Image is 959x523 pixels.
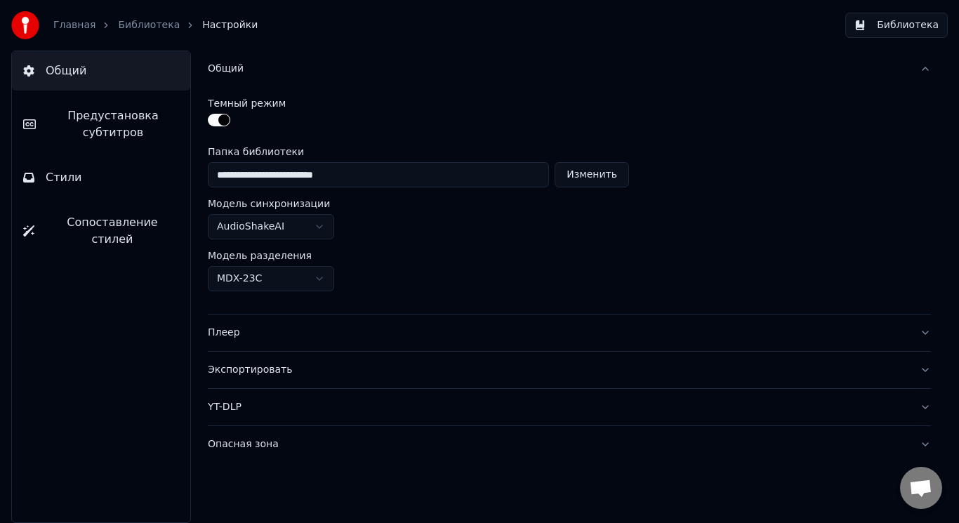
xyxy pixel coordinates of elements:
div: Общий [208,87,931,314]
button: Опасная зона [208,426,931,463]
button: Предустановка субтитров [12,96,190,152]
a: Главная [53,18,95,32]
button: Стили [12,158,190,197]
span: Сопоставление стилей [46,214,179,248]
button: Общий [12,51,190,91]
a: Открытый чат [900,467,942,509]
button: Изменить [555,162,629,187]
button: YT-DLP [208,389,931,425]
span: Предустановка субтитров [47,107,179,141]
label: Модель синхронизации [208,199,330,208]
div: Плеер [208,326,908,340]
button: Экспортировать [208,352,931,388]
button: Сопоставление стилей [12,203,190,259]
button: Общий [208,51,931,87]
label: Темный режим [208,98,286,108]
a: Библиотека [118,18,180,32]
nav: breadcrumb [53,18,258,32]
span: Настройки [202,18,258,32]
div: YT-DLP [208,400,908,414]
span: Общий [46,62,86,79]
div: Опасная зона [208,437,908,451]
div: Общий [208,62,908,76]
button: Библиотека [845,13,948,38]
label: Папка библиотеки [208,147,629,157]
button: Плеер [208,315,931,351]
img: youka [11,11,39,39]
span: Стили [46,169,82,186]
div: Экспортировать [208,363,908,377]
label: Модель разделения [208,251,312,260]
